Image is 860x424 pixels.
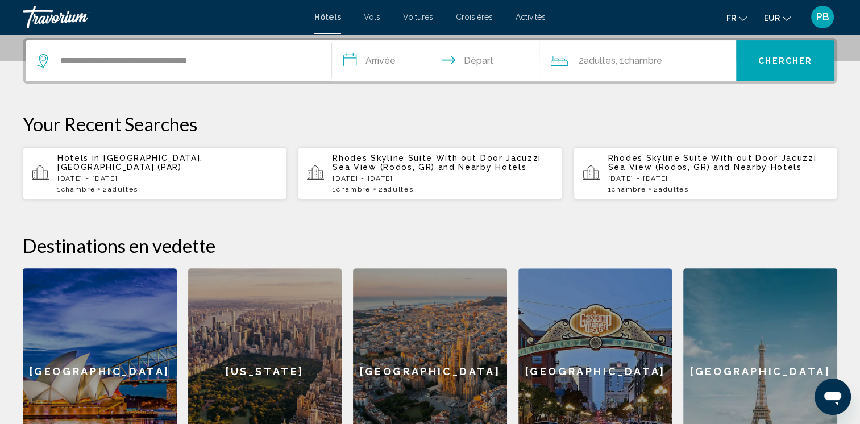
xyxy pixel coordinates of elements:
p: [DATE] - [DATE] [333,174,552,182]
span: 2 [379,185,413,193]
a: Travorium [23,6,303,28]
span: Hotels in [57,153,100,163]
a: Voitures [403,13,433,22]
span: 2 [103,185,138,193]
a: Activités [516,13,546,22]
button: Change language [726,10,747,26]
div: Search widget [26,40,834,81]
span: Chercher [758,57,812,66]
button: Chercher [736,40,834,81]
button: Check in and out dates [332,40,540,81]
span: Adultes [108,185,138,193]
span: 2 [578,53,615,69]
span: Chambre [612,185,646,193]
button: User Menu [808,5,837,29]
span: Adultes [583,55,615,66]
h2: Destinations en vedette [23,234,837,257]
span: Chambre [624,55,662,66]
p: [DATE] - [DATE] [57,174,277,182]
span: and Nearby Hotels [713,163,802,172]
p: Your Recent Searches [23,113,837,135]
span: 1 [608,185,646,193]
span: PB [816,11,829,23]
span: 1 [333,185,370,193]
span: Chambre [336,185,371,193]
a: Vols [364,13,380,22]
button: Rhodes Skyline Suite With out Door Jacuzzi Sea View (Rodos, GR) and Nearby Hotels[DATE] - [DATE]1... [574,147,837,200]
a: Croisières [456,13,493,22]
span: , 1 [615,53,662,69]
span: fr [726,14,736,23]
span: Adultes [383,185,413,193]
span: Adultes [659,185,689,193]
button: Travelers: 2 adults, 0 children [539,40,736,81]
span: Chambre [61,185,95,193]
span: Rhodes Skyline Suite With out Door Jacuzzi Sea View (Rodos, GR) [333,153,541,172]
span: [GEOGRAPHIC_DATA], [GEOGRAPHIC_DATA] (PAR) [57,153,203,172]
span: 1 [57,185,95,193]
button: Change currency [764,10,791,26]
button: Hotels in [GEOGRAPHIC_DATA], [GEOGRAPHIC_DATA] (PAR)[DATE] - [DATE]1Chambre2Adultes [23,147,286,200]
a: Hôtels [314,13,341,22]
span: EUR [764,14,780,23]
iframe: Button to launch messaging window [815,379,851,415]
span: Rhodes Skyline Suite With out Door Jacuzzi Sea View (Rodos, GR) [608,153,817,172]
span: 2 [654,185,688,193]
p: [DATE] - [DATE] [608,174,828,182]
button: Rhodes Skyline Suite With out Door Jacuzzi Sea View (Rodos, GR) and Nearby Hotels[DATE] - [DATE]1... [298,147,562,200]
span: and Nearby Hotels [438,163,527,172]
